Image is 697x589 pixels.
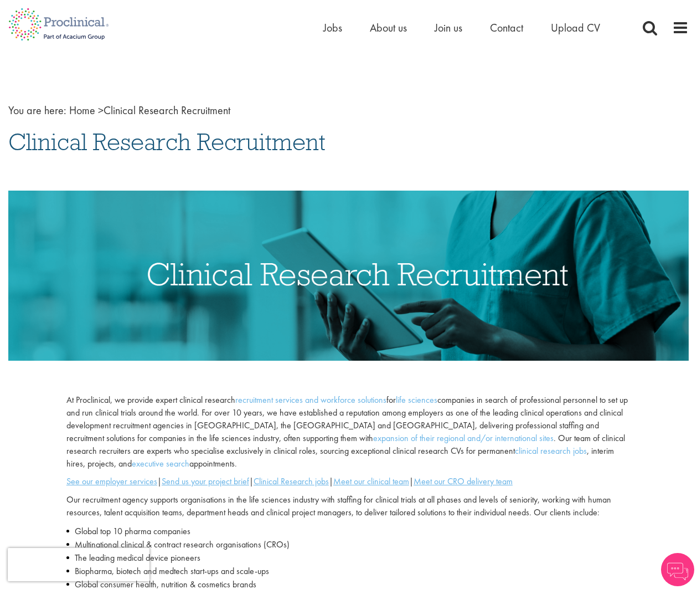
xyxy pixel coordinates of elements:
[551,21,600,35] a: Upload CV
[8,191,689,361] img: Clinical Research Recruitment
[69,103,230,117] span: Clinical Research Recruitment
[69,103,95,117] a: breadcrumb link to Home
[254,475,329,487] a: Clinical Research jobs
[323,21,342,35] a: Jobs
[373,432,554,444] a: expansion of their regional and/or international sites
[435,21,462,35] a: Join us
[66,475,157,487] a: See our employer services
[66,565,631,578] li: Biopharma, biotech and medtech start-ups and scale-ups
[66,525,631,538] li: Global top 10 pharma companies
[66,394,631,470] p: At Proclinical, we provide expert clinical research for companies in search of professional perso...
[66,494,631,519] p: Our recruitment agency supports organisations in the life sciences industry with staffing for cli...
[235,394,386,406] a: recruitment services and workforce solutions
[370,21,407,35] a: About us
[66,475,631,488] p: | | | |
[333,475,409,487] a: Meet our clinical team
[132,458,189,469] a: executive search
[396,394,437,406] a: life sciences
[414,475,513,487] a: Meet our CRO delivery team
[661,553,694,586] img: Chatbot
[98,103,104,117] span: >
[515,445,587,457] a: clinical research jobs
[8,548,149,581] iframe: reCAPTCHA
[8,103,66,117] span: You are here:
[66,538,631,551] li: Multinational clinical & contract research organisations (CROs)
[162,475,249,487] a: Send us your project brief
[66,551,631,565] li: The leading medical device pioneers
[490,21,523,35] a: Contact
[8,127,326,157] span: Clinical Research Recruitment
